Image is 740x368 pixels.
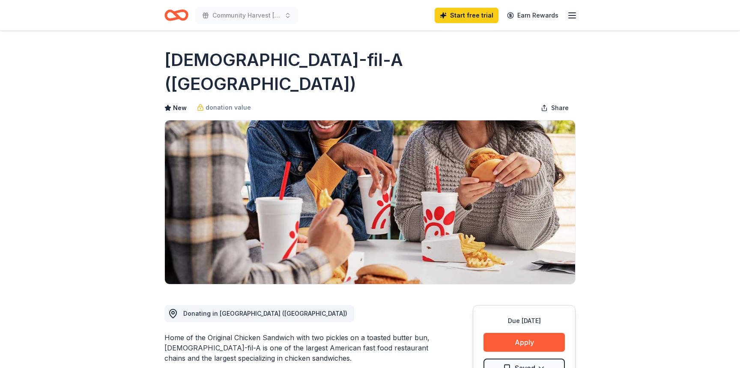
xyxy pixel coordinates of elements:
[197,102,251,113] a: donation value
[502,8,564,23] a: Earn Rewards
[551,103,569,113] span: Share
[483,316,565,326] div: Due [DATE]
[165,120,575,284] img: Image for Chick-fil-A (Fresno)
[164,332,432,363] div: Home of the Original Chicken Sandwich with two pickles on a toasted butter bun, [DEMOGRAPHIC_DATA...
[173,103,187,113] span: New
[164,48,576,96] h1: [DEMOGRAPHIC_DATA]-fil-A ([GEOGRAPHIC_DATA])
[206,102,251,113] span: donation value
[212,10,281,21] span: Community Harvest [DATE]
[483,333,565,352] button: Apply
[164,5,188,25] a: Home
[435,8,498,23] a: Start free trial
[195,7,298,24] button: Community Harvest [DATE]
[183,310,347,317] span: Donating in [GEOGRAPHIC_DATA] ([GEOGRAPHIC_DATA])
[534,99,576,117] button: Share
